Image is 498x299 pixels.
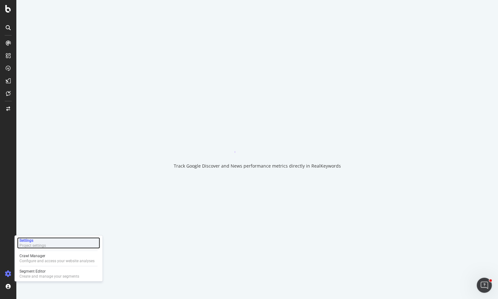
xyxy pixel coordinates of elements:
[17,253,100,264] a: Crawl ManagerConfigure and access your website analyses
[17,237,100,249] a: SettingsProject settings
[477,278,492,293] iframe: Intercom live chat
[19,274,79,279] div: Create and manage your segments
[17,268,100,280] a: Segment EditorCreate and manage your segments
[19,243,46,248] div: Project settings
[19,258,95,263] div: Configure and access your website analyses
[19,269,79,274] div: Segment Editor
[19,238,46,243] div: Settings
[174,163,341,169] div: Track Google Discover and News performance metrics directly in RealKeywords
[235,130,280,153] div: animation
[19,253,95,258] div: Crawl Manager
